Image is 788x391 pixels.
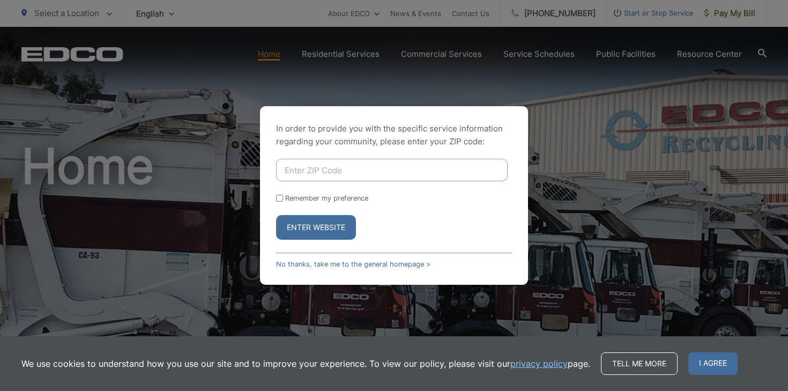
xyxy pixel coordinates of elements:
[276,122,512,148] p: In order to provide you with the specific service information regarding your community, please en...
[510,357,568,370] a: privacy policy
[688,352,738,375] span: I agree
[285,194,368,202] label: Remember my preference
[601,352,678,375] a: Tell me more
[21,357,590,370] p: We use cookies to understand how you use our site and to improve your experience. To view our pol...
[276,159,508,181] input: Enter ZIP Code
[276,215,356,240] button: Enter Website
[276,260,430,268] a: No thanks, take me to the general homepage >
